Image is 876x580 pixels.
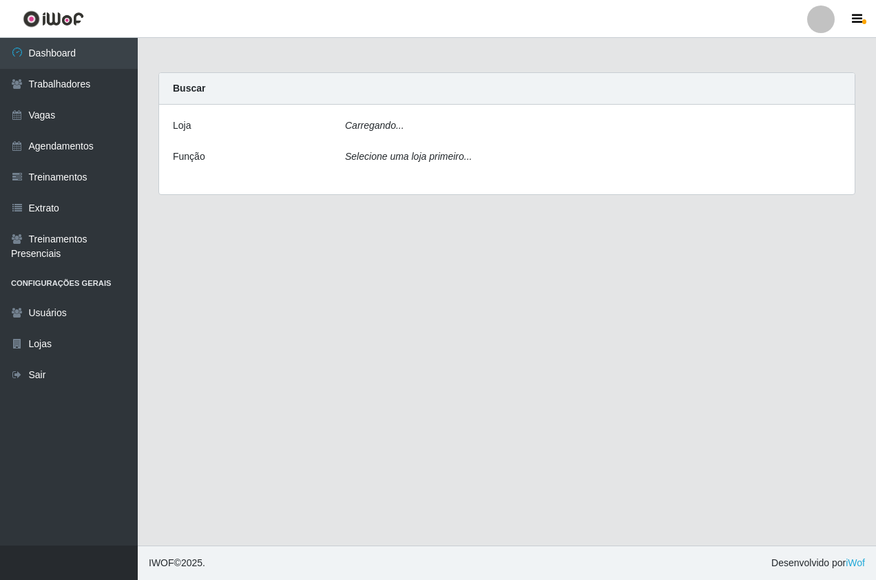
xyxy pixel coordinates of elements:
[345,120,404,131] i: Carregando...
[149,556,205,570] span: © 2025 .
[149,557,174,568] span: IWOF
[345,151,472,162] i: Selecione uma loja primeiro...
[23,10,84,28] img: CoreUI Logo
[173,118,191,133] label: Loja
[846,557,865,568] a: iWof
[173,149,205,164] label: Função
[771,556,865,570] span: Desenvolvido por
[173,83,205,94] strong: Buscar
